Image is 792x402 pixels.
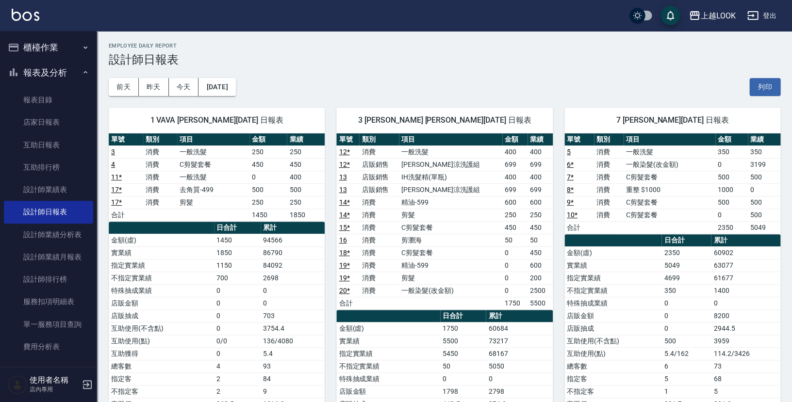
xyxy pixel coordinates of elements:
td: 特殊抽成業績 [336,372,440,385]
button: 上越LOOK [685,6,739,26]
td: 60902 [711,246,780,259]
td: 消費 [359,221,399,234]
td: 2698 [261,272,325,284]
td: 0/0 [214,335,261,347]
td: 指定客 [564,372,662,385]
td: 2798 [486,385,552,398]
td: 4 [214,360,261,372]
td: 5 [711,385,780,398]
td: 60684 [486,322,552,335]
td: 店販抽成 [109,309,214,322]
td: 消費 [359,234,399,246]
a: 5 [567,148,571,156]
span: 1 VAVA [PERSON_NAME][DATE] 日報表 [120,115,313,125]
td: 500 [715,171,748,183]
a: 服務扣項明細表 [4,290,93,313]
th: 累計 [486,310,552,322]
table: a dense table [109,133,325,222]
td: 500 [748,171,780,183]
a: 互助日報表 [4,134,93,156]
span: 3 [PERSON_NAME] [PERSON_NAME][DATE] 日報表 [348,115,541,125]
td: 2350 [715,221,748,234]
td: 400 [528,171,553,183]
td: 消費 [359,259,399,272]
td: 店販銷售 [359,158,399,171]
a: 16 [339,236,346,244]
button: 報表及分析 [4,60,93,85]
img: Person [8,375,27,394]
td: 0 [661,322,711,335]
td: 0 [748,183,780,196]
td: 消費 [359,284,399,297]
td: 1798 [440,385,486,398]
th: 金額 [249,133,287,146]
th: 業績 [287,133,325,146]
td: 2 [214,372,261,385]
td: 0 [502,246,528,259]
td: 500 [661,335,711,347]
td: 合計 [336,297,359,309]
td: 實業績 [336,335,440,347]
td: 不指定客 [564,385,662,398]
td: 500 [748,209,780,221]
td: [PERSON_NAME]涼洗護組 [399,183,502,196]
th: 項目 [399,133,502,146]
td: 1850 [287,209,325,221]
td: 0 [486,372,552,385]
td: 總客數 [564,360,662,372]
td: C剪髮套餐 [177,158,249,171]
td: 250 [528,209,553,221]
td: 86790 [261,246,325,259]
a: 設計師排行榜 [4,268,93,290]
td: 3754.4 [261,322,325,335]
td: 8200 [711,309,780,322]
td: 互助使用(不含點) [564,335,662,347]
td: 3199 [748,158,780,171]
button: 今天 [169,78,199,96]
td: 店販金額 [109,297,214,309]
button: 前天 [109,78,139,96]
td: 消費 [143,171,178,183]
td: 500 [249,183,287,196]
h2: Employee Daily Report [109,43,780,49]
td: 特殊抽成業績 [109,284,214,297]
td: 0 [661,309,711,322]
td: 5049 [748,221,780,234]
h5: 使用者名稱 [30,375,79,385]
td: 250 [287,196,325,209]
th: 業績 [748,133,780,146]
td: 2944.5 [711,322,780,335]
td: C剪髮套餐 [624,171,715,183]
a: 報表目錄 [4,89,93,111]
td: 700 [214,272,261,284]
h3: 設計師日報表 [109,53,780,66]
td: C剪髮套餐 [624,209,715,221]
td: 84092 [261,259,325,272]
a: 設計師日報表 [4,201,93,223]
td: 店販銷售 [359,171,399,183]
td: 1750 [440,322,486,335]
td: 1850 [214,246,261,259]
td: 0 [711,297,780,309]
td: 0 [502,259,528,272]
td: 68 [711,372,780,385]
td: 精油-599 [399,259,502,272]
td: 店販金額 [336,385,440,398]
td: 0 [214,322,261,335]
td: 350 [748,145,780,158]
td: 一般洗髮 [177,145,249,158]
td: 350 [715,145,748,158]
td: 600 [528,259,553,272]
td: 消費 [359,196,399,209]
button: 客戶管理 [4,362,93,387]
td: 136/4080 [261,335,325,347]
td: 一般洗髮 [624,145,715,158]
td: 剪瀏海 [399,234,502,246]
button: 昨天 [139,78,169,96]
td: 金額(虛) [109,234,214,246]
th: 日合計 [440,310,486,322]
td: 114.2/3426 [711,347,780,360]
td: 指定實業績 [336,347,440,360]
td: 4699 [661,272,711,284]
td: 2 [214,385,261,398]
